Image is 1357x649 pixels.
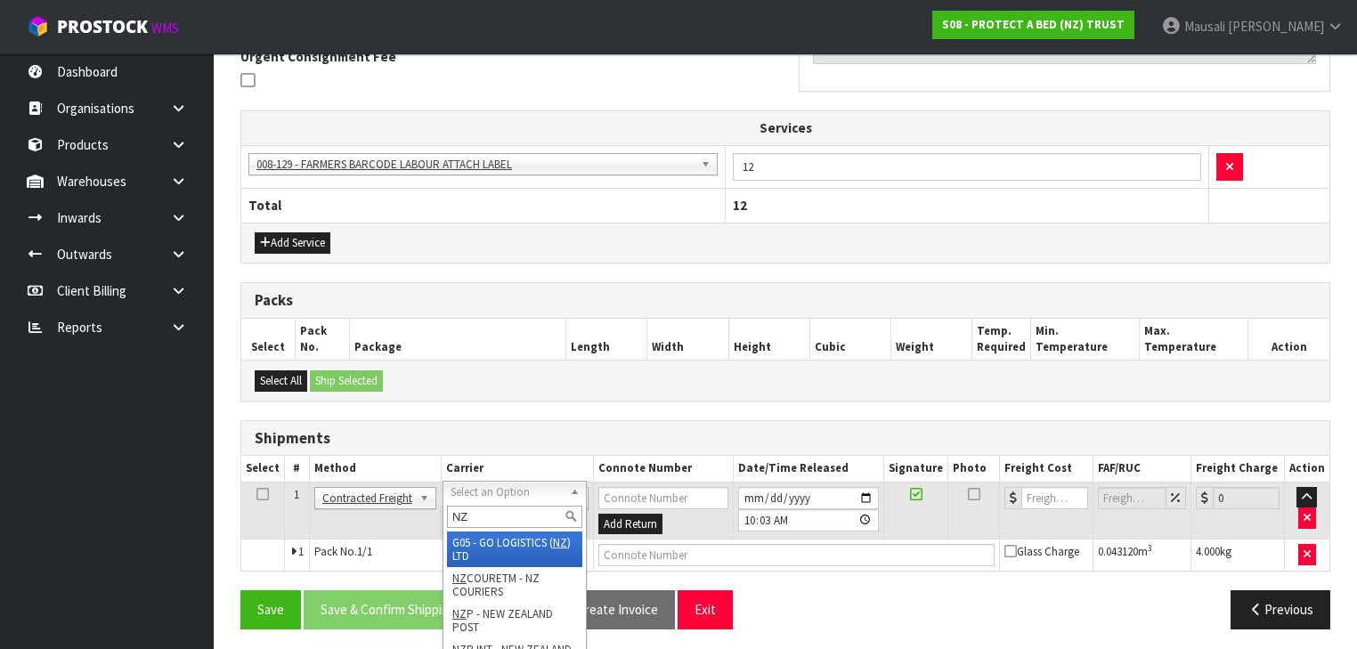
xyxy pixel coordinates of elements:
[942,17,1125,32] strong: S08 - PROTECT A BED (NZ) TRUST
[357,544,372,559] span: 1/1
[972,319,1031,361] th: Temp. Required
[1148,542,1152,554] sup: 3
[241,456,285,482] th: Select
[1213,487,1280,509] input: Freight Charge
[310,370,383,392] button: Ship Selected
[1093,539,1190,572] td: m
[728,319,809,361] th: Height
[309,539,593,572] td: Pack No.
[27,15,49,37] img: cube-alt.png
[1098,487,1166,509] input: Freight Adjustment
[241,111,1329,145] th: Services
[447,603,582,638] li: P - NEW ZEALAND POST
[255,430,1316,447] h3: Shipments
[1031,319,1140,361] th: Min. Temperature
[350,319,566,361] th: Package
[891,319,972,361] th: Weight
[884,456,948,482] th: Signature
[647,319,728,361] th: Width
[447,531,582,567] li: G05 - GO LOGISTICS ( ) LTD
[240,47,396,66] label: Urgent Consignment Fee
[322,488,412,509] span: Contracted Freight
[932,11,1134,39] a: S08 - PROTECT A BED (NZ) TRUST
[304,590,473,629] button: Save & Confirm Shipping
[296,319,350,361] th: Pack No.
[1190,456,1284,482] th: Freight Charge
[57,15,148,38] span: ProStock
[241,319,296,361] th: Select
[151,20,179,37] small: WMS
[452,571,467,586] em: NZ
[255,370,307,392] button: Select All
[452,606,467,621] em: NZ
[285,456,310,482] th: #
[256,154,694,175] span: 008-129 - FARMERS BARCODE LABOUR ATTACH LABEL
[560,590,675,629] button: Create Invoice
[1140,319,1248,361] th: Max. Temperature
[1021,487,1088,509] input: Freight Cost
[593,456,734,482] th: Connote Number
[298,544,304,559] span: 1
[1228,18,1324,35] span: [PERSON_NAME]
[1196,544,1220,559] span: 4.000
[1284,456,1329,482] th: Action
[255,292,1316,309] h3: Packs
[598,487,729,509] input: Connote Number
[598,514,662,535] button: Add Return
[733,197,747,214] span: 12
[734,456,884,482] th: Date/Time Released
[553,535,567,550] em: NZ
[678,590,733,629] button: Exit
[441,456,593,482] th: Carrier
[598,544,995,566] input: Connote Number
[1098,544,1138,559] span: 0.043120
[255,232,330,254] button: Add Service
[1231,590,1330,629] button: Previous
[447,567,582,603] li: COURETM - NZ COURIERS
[566,319,647,361] th: Length
[451,482,563,503] span: Select an Option
[948,456,1000,482] th: Photo
[809,319,890,361] th: Cubic
[294,487,299,502] span: 1
[1004,544,1079,559] span: Glass Charge
[241,189,725,223] th: Total
[240,590,301,629] button: Save
[1248,319,1329,361] th: Action
[1000,456,1093,482] th: Freight Cost
[1184,18,1225,35] span: Mausali
[1190,539,1284,572] td: kg
[1093,456,1190,482] th: FAF/RUC
[309,456,441,482] th: Method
